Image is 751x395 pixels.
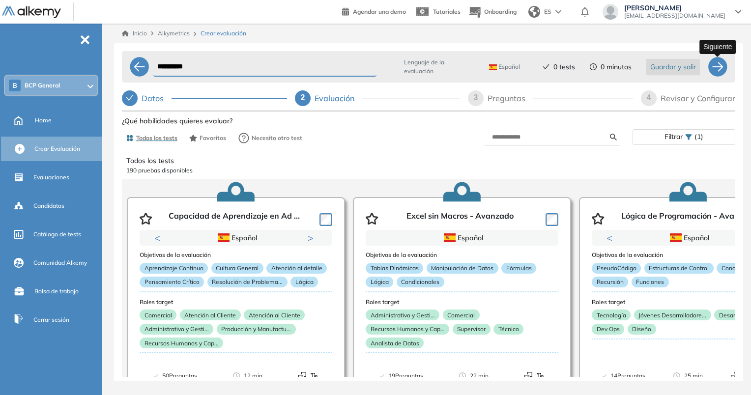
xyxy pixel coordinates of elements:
img: ESP [218,233,230,242]
p: Administrativo y Gesti... [366,310,439,320]
p: Recursión [592,277,628,287]
div: Español [174,232,298,243]
button: Todos los tests [122,130,181,146]
span: Tutoriales [433,8,461,15]
p: Atención al Cliente [180,310,241,320]
img: ESP [670,233,682,242]
button: 2 [692,246,700,247]
p: Funciones [632,277,669,287]
p: Atención al detalle [266,263,327,274]
button: Next [308,233,318,243]
span: 3 [474,93,478,102]
h3: Objetivos de la evaluación [366,252,558,258]
p: Técnico [493,324,523,335]
img: Format test logo [524,372,532,380]
img: world [528,6,540,18]
p: Recursos Humanos y Cap... [366,324,449,335]
p: Resolución de Problema... [207,277,288,287]
button: Previous [154,233,164,243]
span: BCP General [25,82,60,89]
div: Revisar y Configurar [661,90,735,106]
span: 50 Preguntas [162,371,197,381]
div: 3Preguntas [468,90,633,106]
span: Cerrar sesión [33,315,69,324]
span: 2 [301,93,305,102]
p: Siguiente [703,42,732,52]
button: Previous [607,233,616,243]
span: clock-circle [590,63,597,70]
p: Condicionales [397,277,444,287]
span: 4 [647,93,651,102]
span: B [12,82,17,89]
span: (1) [694,130,703,144]
span: Necesito otro test [252,134,302,142]
button: Favoritos [185,130,230,146]
button: 1 [224,246,236,247]
div: 4Revisar y Configurar [641,90,735,106]
span: [PERSON_NAME] [624,4,725,12]
span: check [543,63,549,70]
p: Capacidad de Aprendizaje en Ad ... [169,211,300,226]
p: 190 pruebas disponibles [126,166,731,175]
span: check [126,94,134,102]
h3: Roles target [140,299,332,306]
div: Datos [122,90,287,106]
h3: Objetivos de la evaluación [140,252,332,258]
img: Format test logo [310,372,318,380]
p: Pensamiento Crítico [140,277,204,287]
p: Lógica [366,277,393,287]
img: Format test logo [298,372,306,380]
span: Comunidad Alkemy [33,258,87,267]
p: Manipulación de Datos [427,263,498,274]
img: Logo [2,6,61,19]
span: Español [489,63,520,71]
button: Necesito otro test [234,128,307,148]
p: Tablas Dinámicas [366,263,423,274]
span: Todos los tests [136,134,177,142]
span: Catálogo de tests [33,230,81,239]
p: Administrativo y Gesti... [140,324,213,335]
p: Excel sin Macros - Avanzado [406,211,514,226]
button: 1 [676,246,688,247]
span: ¿Qué habilidades quieres evaluar? [122,116,232,126]
span: 0 minutos [601,62,632,72]
img: ESP [489,64,497,70]
img: arrow [555,10,561,14]
span: 0 tests [553,62,575,72]
p: Supervisor [453,324,491,335]
span: Evaluaciones [33,173,69,182]
span: Filtrar [664,130,683,144]
img: Format test logo [536,372,544,380]
button: Guardar y salir [646,59,700,75]
span: Crear Evaluación [34,144,80,153]
p: Producción y Manufactu... [217,324,296,335]
div: Preguntas [488,90,533,106]
p: Lógica [290,277,318,287]
iframe: Chat Widget [575,282,751,395]
span: 22 min [470,371,489,381]
p: Lógica de Programación - Avanz ... [621,211,751,226]
div: Español [401,232,524,243]
a: Inicio [122,29,147,38]
p: Cultura General [211,263,263,274]
span: Candidatos [33,201,64,210]
span: Onboarding [484,8,517,15]
div: Español [627,232,750,243]
button: 2 [240,246,248,247]
div: Widget de chat [575,282,751,395]
p: Comercial [443,310,480,320]
p: Todos los tests [126,156,731,166]
span: Guardar y salir [650,61,696,72]
span: Favoritos [200,134,226,142]
p: Analista de Datos [366,338,424,348]
div: Evaluación [315,90,362,106]
span: Alkymetrics [158,29,190,37]
span: Crear evaluación [201,29,246,38]
button: Onboarding [468,1,517,23]
p: PseudoCódigo [592,263,641,274]
span: [EMAIL_ADDRESS][DOMAIN_NAME] [624,12,725,20]
p: Recursos Humanos y Cap... [140,338,223,348]
span: Bolsa de trabajo [34,287,79,296]
span: 19 Preguntas [388,371,423,381]
p: Atención al Cliente [244,310,305,320]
